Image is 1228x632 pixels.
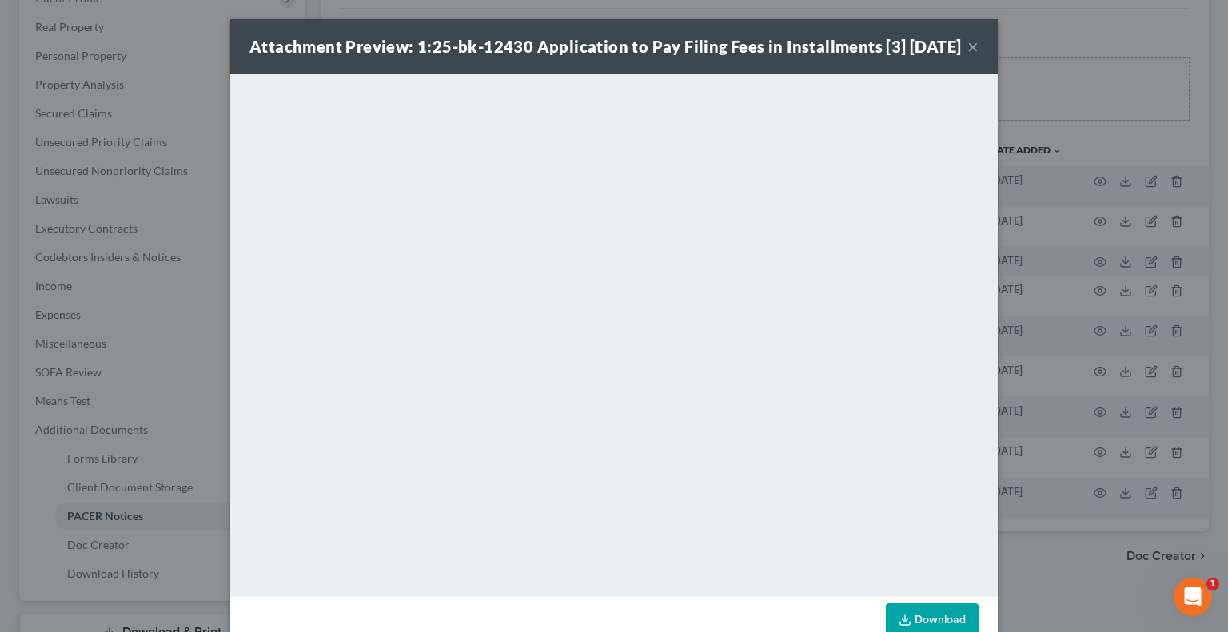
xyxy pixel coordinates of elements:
[249,37,961,56] strong: Attachment Preview: 1:25-bk-12430 Application to Pay Filing Fees in Installments [3] [DATE]
[1206,578,1219,590] span: 1
[1174,578,1212,616] iframe: Intercom live chat
[967,37,979,56] button: ×
[230,74,998,593] iframe: <object ng-attr-data='[URL][DOMAIN_NAME]' type='application/pdf' width='100%' height='650px'></ob...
